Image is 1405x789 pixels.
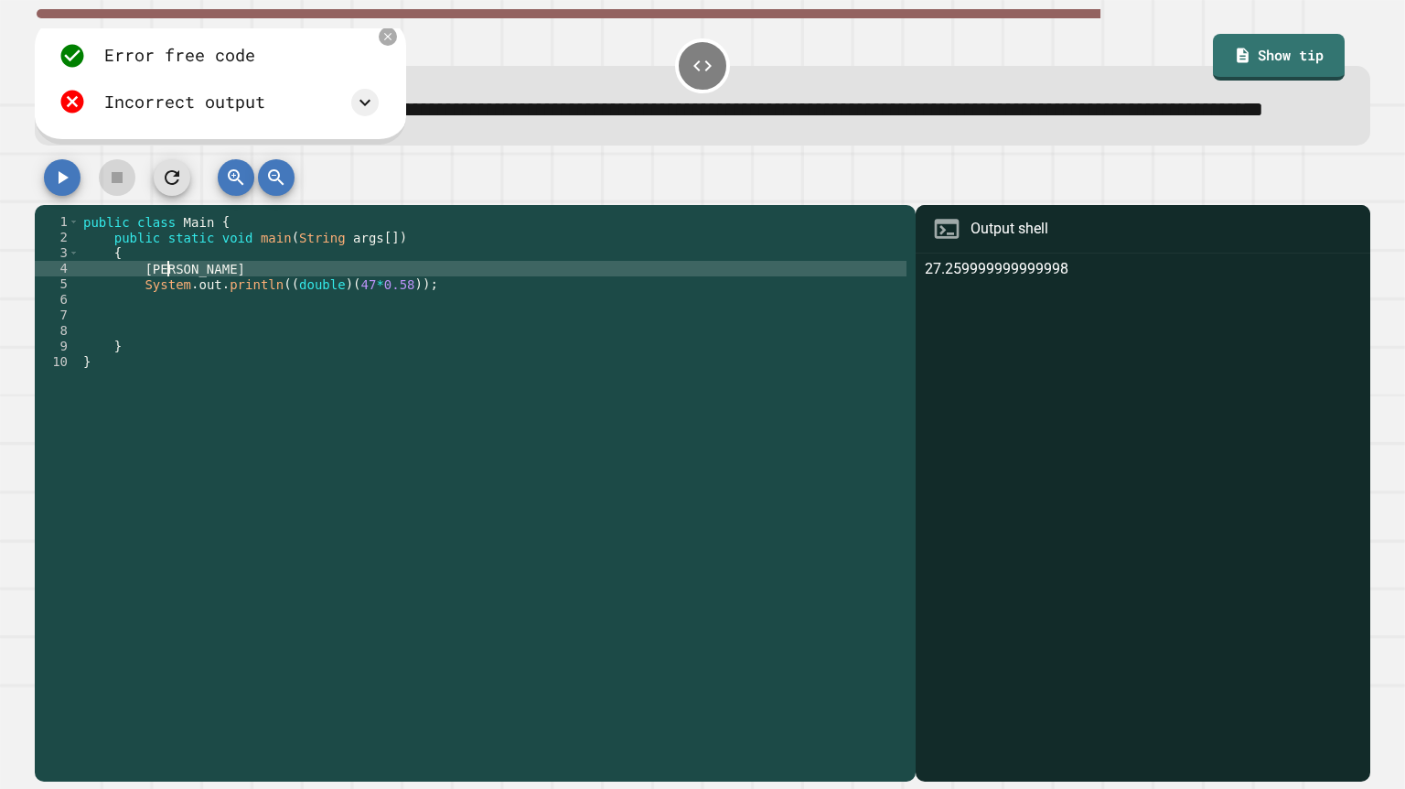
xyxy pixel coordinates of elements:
div: 9 [35,339,80,354]
div: Incorrect output [104,90,265,115]
div: 10 [35,354,80,370]
div: 5 [35,276,80,292]
div: 27.259999999999998 [925,258,1360,782]
span: Toggle code folding, rows 3 through 9 [69,245,79,261]
a: Show tip [1213,34,1345,81]
div: 7 [35,308,80,323]
span: Toggle code folding, rows 1 through 10 [69,214,79,230]
div: 8 [35,323,80,339]
div: 4 [35,261,80,276]
div: 2 [35,230,80,245]
div: Output shell [971,218,1048,240]
div: 6 [35,292,80,308]
div: Error free code [104,43,255,69]
div: 3 [35,245,80,261]
div: 1 [35,214,80,230]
